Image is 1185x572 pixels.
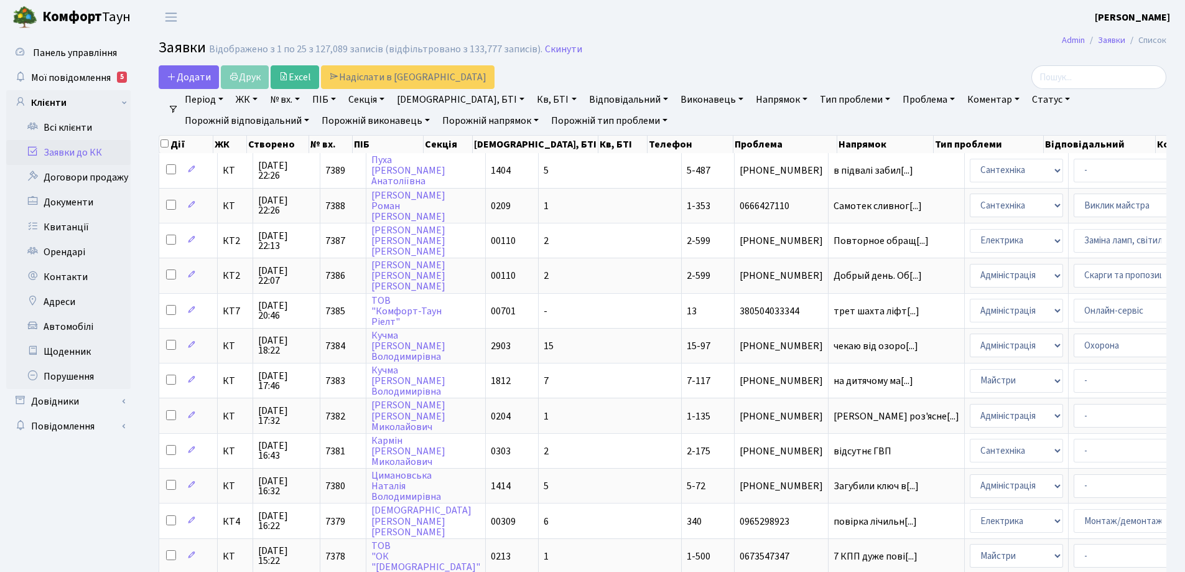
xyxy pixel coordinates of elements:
span: КТ [223,376,248,386]
span: 1-500 [687,550,710,563]
span: Панель управління [33,46,117,60]
span: [DATE] 22:07 [258,266,315,286]
span: 2-599 [687,269,710,283]
a: Коментар [962,89,1025,110]
a: Документи [6,190,131,215]
span: 1404 [491,164,511,177]
span: 1-353 [687,199,710,213]
span: 7 [544,374,549,388]
a: Порушення [6,364,131,389]
a: Мої повідомлення5 [6,65,131,90]
span: 7382 [325,410,345,423]
a: Заявки до КК [6,140,131,165]
span: 7379 [325,515,345,528]
input: Пошук... [1031,65,1166,89]
a: Додати [159,65,219,89]
span: [PHONE_NUMBER] [740,341,823,351]
a: Порожній тип проблеми [546,110,672,131]
a: [PERSON_NAME][PERSON_NAME]Миколайович [371,399,445,434]
a: Панель управління [6,40,131,65]
span: КТ [223,201,248,211]
span: 00110 [491,269,516,283]
th: Дії [159,136,213,153]
span: 2 [544,444,549,458]
span: 2903 [491,339,511,353]
a: Довідники [6,389,131,414]
a: Тип проблеми [815,89,895,110]
span: 0666427110 [740,201,823,211]
span: 2 [544,269,549,283]
span: Добрый день. Об[...] [834,269,922,283]
a: Кучма[PERSON_NAME]Володимирівна [371,329,445,363]
nav: breadcrumb [1043,27,1185,54]
span: - [544,304,547,318]
span: 5-487 [687,164,710,177]
span: Повторное обращ[...] [834,234,929,248]
a: Статус [1027,89,1075,110]
span: 7386 [325,269,345,283]
span: 2-599 [687,234,710,248]
span: 2-175 [687,444,710,458]
span: КТ [223,551,248,561]
span: [PHONE_NUMBER] [740,446,823,456]
th: Кв, БТІ [598,136,648,153]
a: Орендарі [6,240,131,265]
a: Кв, БТІ [532,89,581,110]
a: [PERSON_NAME]Роман[PERSON_NAME] [371,189,445,223]
span: Заявки [159,37,206,59]
span: [DATE] 17:32 [258,406,315,426]
span: КТ [223,481,248,491]
span: 0213 [491,550,511,563]
span: [PHONE_NUMBER] [740,236,823,246]
span: [DATE] 16:22 [258,511,315,531]
span: КТ7 [223,306,248,316]
th: Напрямок [837,136,934,153]
a: Admin [1062,34,1085,47]
span: 380504033344 [740,306,823,316]
span: 7387 [325,234,345,248]
a: ПІБ [307,89,341,110]
th: ПІБ [353,136,424,153]
span: [PHONE_NUMBER] [740,481,823,491]
span: 0209 [491,199,511,213]
th: [DEMOGRAPHIC_DATA], БТІ [473,136,598,153]
a: [DEMOGRAPHIC_DATA], БТІ [392,89,529,110]
div: Відображено з 1 по 25 з 127,089 записів (відфільтровано з 133,777 записів). [209,44,542,55]
span: в підвалі забил[...] [834,164,913,177]
span: [DATE] 22:26 [258,161,315,181]
span: 15-97 [687,339,710,353]
a: Виконавець [676,89,748,110]
span: КТ [223,411,248,421]
span: [DATE] 22:26 [258,195,315,215]
span: 00110 [491,234,516,248]
span: 7381 [325,444,345,458]
span: 15 [544,339,554,353]
th: Телефон [648,136,733,153]
a: [PERSON_NAME][PERSON_NAME][PERSON_NAME] [371,258,445,293]
span: [DATE] 16:32 [258,476,315,496]
a: Напрямок [751,89,812,110]
span: 2 [544,234,549,248]
a: Кучма[PERSON_NAME]Володимирівна [371,363,445,398]
span: Загубили ключ в[...] [834,479,919,493]
span: КТ [223,166,248,176]
span: 7378 [325,550,345,563]
span: 1 [544,410,549,423]
a: № вх. [265,89,305,110]
span: [PHONE_NUMBER] [740,411,823,421]
a: [PERSON_NAME][PERSON_NAME][PERSON_NAME] [371,223,445,258]
span: відсутнє ГВП [834,446,959,456]
span: 7383 [325,374,345,388]
span: 7385 [325,304,345,318]
th: ЖК [213,136,247,153]
a: Всі клієнти [6,115,131,140]
span: [DATE] 18:22 [258,335,315,355]
span: 1 [544,550,549,563]
span: 1414 [491,479,511,493]
span: КТ2 [223,271,248,281]
span: Мої повідомлення [31,71,111,85]
span: [PHONE_NUMBER] [740,376,823,386]
span: [DATE] 22:13 [258,231,315,251]
a: Порожній напрямок [437,110,544,131]
span: [DATE] 15:22 [258,546,315,566]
